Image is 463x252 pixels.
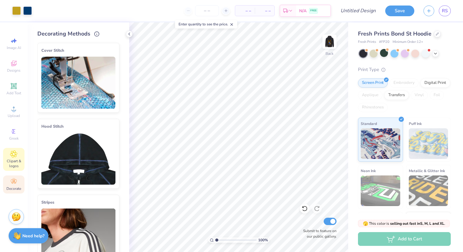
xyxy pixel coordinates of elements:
span: Neon Ink [361,167,376,174]
strong: Need help? [22,233,44,239]
span: – – [239,8,251,14]
a: RS [439,6,451,16]
span: Minimum Order: 12 + [393,39,423,45]
div: Hood Stitch [41,123,115,130]
span: Fresh Prints [358,39,376,45]
span: RS [442,7,448,14]
div: Vinyl [411,91,428,100]
span: Image AI [7,45,21,50]
span: Designs [7,68,21,73]
span: – – [258,8,271,14]
img: Back [323,36,336,48]
div: Foil [430,91,444,100]
img: Puff Ink [409,128,448,159]
input: – – [195,5,219,16]
span: # FP20 [379,39,390,45]
div: Stripes [41,199,115,206]
span: Add Text [6,91,21,96]
span: Upload [8,113,20,118]
label: Submit to feature on our public gallery. [300,228,337,239]
span: Standard [361,120,377,127]
img: Metallic & Glitter Ink [409,175,448,206]
div: Applique [358,91,382,100]
span: Greek [9,136,19,141]
div: Decorating Methods [37,30,119,38]
input: Untitled Design [336,5,381,17]
div: Back [326,51,333,56]
span: This color is . [363,221,445,226]
div: Embroidery [390,78,419,88]
div: Print Type [358,66,451,73]
span: 🫣 [363,221,368,227]
div: Rhinestones [358,103,388,112]
div: Transfers [384,91,409,100]
div: Enter quantity to see the price. [175,20,237,28]
span: Metallic & Glitter Ink [409,167,445,174]
span: FREE [310,9,317,13]
img: Neon Ink [361,175,400,206]
span: Puff Ink [409,120,422,127]
span: N/A [299,8,307,14]
button: Save [385,6,414,16]
div: Cover Stitch [41,47,115,54]
img: Hood Stitch [41,133,115,185]
div: Digital Print [420,78,450,88]
div: Screen Print [358,78,388,88]
strong: selling out fast in S, M, L and XL [390,221,444,226]
img: Cover Stitch [41,57,115,109]
span: Clipart & logos [3,159,24,168]
span: Decorate [6,186,21,191]
span: Fresh Prints Bond St Hoodie [358,30,431,37]
span: 100 % [258,237,268,243]
img: Standard [361,128,400,159]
